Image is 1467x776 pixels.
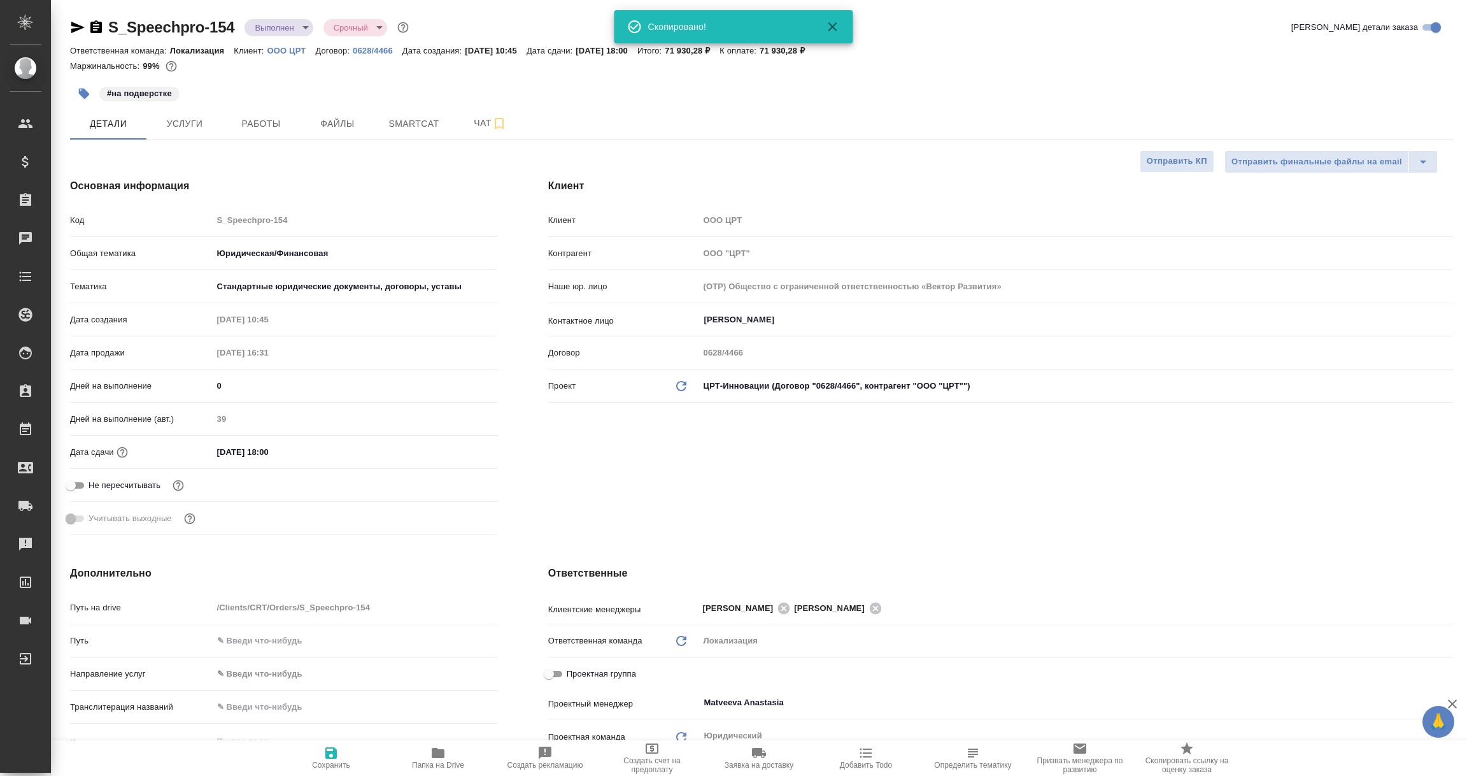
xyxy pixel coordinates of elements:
p: OOO ЦРТ [267,46,316,55]
button: Если добавить услуги и заполнить их объемом, то дата рассчитается автоматически [114,444,131,461]
p: Дней на выполнение (авт.) [70,413,213,426]
span: Не пересчитывать [89,479,160,492]
h4: Ответственные [548,566,1453,581]
button: Добавить тэг [70,80,98,108]
span: Призвать менеджера по развитию [1034,756,1126,774]
p: Дата продажи [70,347,213,359]
button: Доп статусы указывают на важность/срочность заказа [395,19,411,36]
p: К оплате: [719,46,760,55]
span: Создать рекламацию [507,761,583,770]
span: Услуги [154,116,215,132]
p: #на подверстке [107,87,172,100]
p: Дней на выполнение [70,380,213,392]
span: Добавить Todo [840,761,892,770]
input: Пустое поле [213,410,497,428]
button: Отправить финальные файлы на email [1224,150,1409,173]
button: Срочный [330,22,372,33]
p: Проектная команда [548,731,625,744]
span: Smartcat [383,116,444,132]
input: Пустое поле [213,598,497,617]
p: Клиент: [234,46,267,55]
p: Направление услуг [70,668,213,680]
div: Скопировано! [648,20,807,33]
p: Проектный менеджер [548,698,699,710]
span: Работы [230,116,292,132]
div: ✎ Введи что-нибудь [217,668,482,680]
span: Чат [460,115,521,131]
button: Сохранить [278,740,385,776]
span: Скопировать ссылку на оценку заказа [1141,756,1233,774]
input: Пустое поле [213,343,324,362]
span: 🙏 [1428,708,1449,735]
input: Пустое поле [699,277,1453,296]
div: Выполнен [323,19,387,36]
span: Файлы [307,116,368,132]
div: Юридическая/Финансовая [213,243,497,264]
p: Маржинальность: [70,61,143,71]
button: Создать рекламацию [492,740,599,776]
p: 99% [143,61,162,71]
div: Локализация [699,630,1453,652]
p: Контактное лицо [548,315,699,327]
div: [PERSON_NAME] [703,600,795,616]
a: OOO ЦРТ [267,45,316,55]
button: Закрыть [818,19,848,34]
p: Договор: [315,46,353,55]
input: Пустое поле [699,244,1453,262]
button: 824.50 RUB; [163,58,180,75]
div: [PERSON_NAME] [794,600,886,616]
button: Добавить Todo [812,740,919,776]
button: Скопировать ссылку на оценку заказа [1133,740,1240,776]
a: 0628/4466 [353,45,402,55]
p: [DATE] 10:45 [465,46,527,55]
span: Учитывать выходные [89,512,172,525]
span: Отправить КП [1147,154,1207,169]
p: Общая тематика [70,247,213,260]
button: Папка на Drive [385,740,492,776]
input: Пустое поле [699,211,1453,229]
button: Open [1446,607,1449,610]
p: Код [70,214,213,227]
p: Тематика [70,280,213,293]
button: Включи, если не хочешь, чтобы указанная дата сдачи изменилась после переставления заказа в 'Подтв... [170,477,187,494]
p: Наше юр. лицо [548,280,699,293]
p: Путь на drive [70,601,213,614]
input: ✎ Введи что-нибудь [213,698,497,716]
input: ✎ Введи что-нибудь [213,631,497,650]
button: Отправить КП [1140,150,1214,173]
h4: Клиент [548,178,1453,194]
h4: Дополнительно [70,566,497,581]
p: Дата сдачи [70,446,114,459]
h4: Основная информация [70,178,497,194]
p: Дата сдачи: [527,46,576,55]
span: Детали [78,116,139,132]
button: Выбери, если сб и вс нужно считать рабочими днями для выполнения заказа. [181,510,198,527]
button: Выполнен [251,22,297,33]
p: Клиентские менеджеры [548,603,699,616]
p: Дата создания: [402,46,465,55]
button: Определить тематику [919,740,1026,776]
button: Скопировать ссылку [89,20,104,35]
div: Выполнен [244,19,313,36]
p: Локализация [170,46,234,55]
span: Заявка на доставку [725,761,793,770]
span: Сохранить [312,761,350,770]
input: Пустое поле [213,310,324,329]
input: Пустое поле [213,211,497,229]
p: Транслитерация названий [70,701,213,714]
input: ✎ Введи что-нибудь [213,443,324,461]
p: Ответственная команда [548,635,642,647]
span: Папка на Drive [412,761,464,770]
div: ЦРТ-Инновации (Договор "0628/4466", контрагент "ООО "ЦРТ"") [699,375,1453,397]
span: Создать счет на предоплату [606,756,698,774]
span: [PERSON_NAME] детали заказа [1291,21,1418,34]
button: Заявка на доставку [705,740,812,776]
span: [PERSON_NAME] [703,602,781,615]
p: 71 930,28 ₽ [665,46,719,55]
p: Путь [70,635,213,647]
span: Определить тематику [934,761,1011,770]
button: Создать счет на предоплату [599,740,705,776]
div: ✎ Введи что-нибудь [213,663,497,685]
p: Контрагент [548,247,699,260]
button: Призвать менеджера по развитию [1026,740,1133,776]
